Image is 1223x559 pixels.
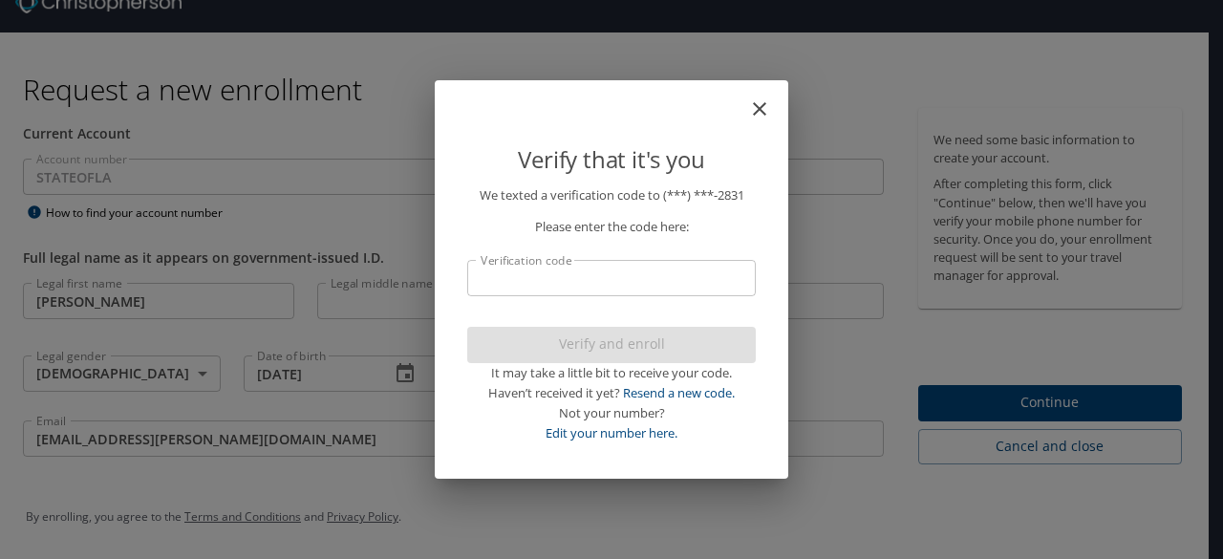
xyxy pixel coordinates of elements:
button: close [758,88,781,111]
a: Edit your number here. [546,424,677,441]
div: It may take a little bit to receive your code. [467,363,756,383]
a: Resend a new code. [623,384,735,401]
p: Verify that it's you [467,141,756,178]
div: Not your number? [467,403,756,423]
p: Please enter the code here: [467,217,756,237]
div: Haven’t received it yet? [467,383,756,403]
p: We texted a verification code to (***) ***- 2831 [467,185,756,205]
